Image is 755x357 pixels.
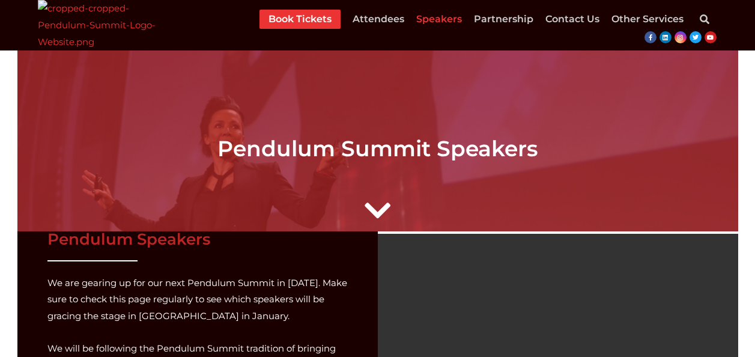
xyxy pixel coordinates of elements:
a: Partnership [474,10,533,29]
h3: Pendulum Speakers [47,231,348,247]
div: Search [693,7,717,31]
p: We are gearing up for our next Pendulum Summit in [DATE]. Make sure to check this page regularly ... [47,275,348,325]
a: Other Services [611,10,684,29]
h2: Pendulum Summit Speakers [17,138,738,159]
nav: Menu [259,10,684,29]
a: Book Tickets [268,10,332,29]
a: Speakers [416,10,462,29]
a: Attendees [353,10,404,29]
a: Contact Us [545,10,599,29]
